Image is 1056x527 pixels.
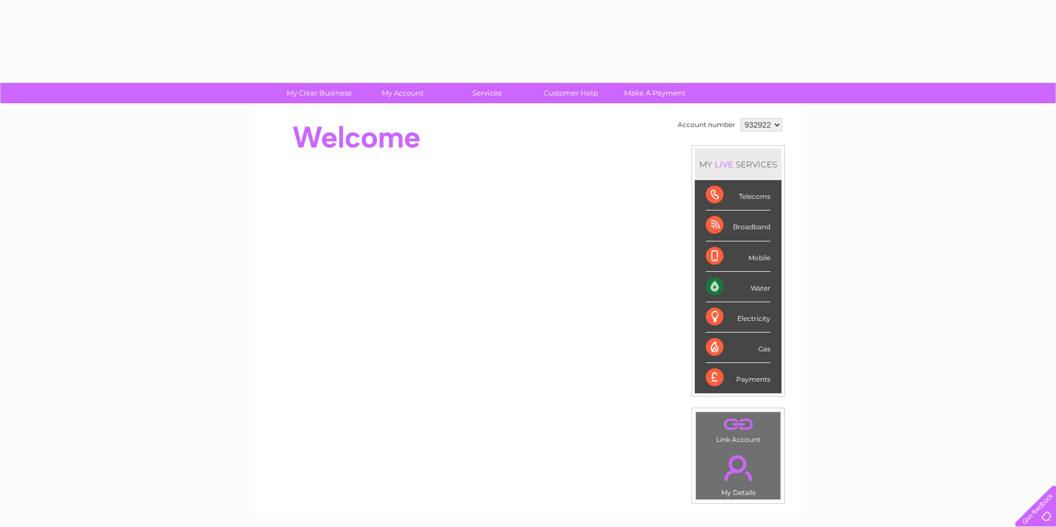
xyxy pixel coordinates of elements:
a: Services [441,83,532,103]
a: My Account [357,83,448,103]
div: Water [706,272,770,302]
td: My Details [695,446,781,500]
div: Mobile [706,241,770,272]
div: Electricity [706,302,770,333]
div: Broadband [706,210,770,241]
a: My Clear Business [273,83,365,103]
td: Account number [675,115,738,134]
div: Payments [706,363,770,393]
div: Telecoms [706,180,770,210]
div: MY SERVICES [695,149,782,180]
a: . [699,415,778,434]
div: LIVE [712,159,736,170]
a: Make A Payment [609,83,700,103]
td: Link Account [695,412,781,446]
div: Gas [706,333,770,363]
a: . [699,449,778,487]
a: Customer Help [525,83,616,103]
